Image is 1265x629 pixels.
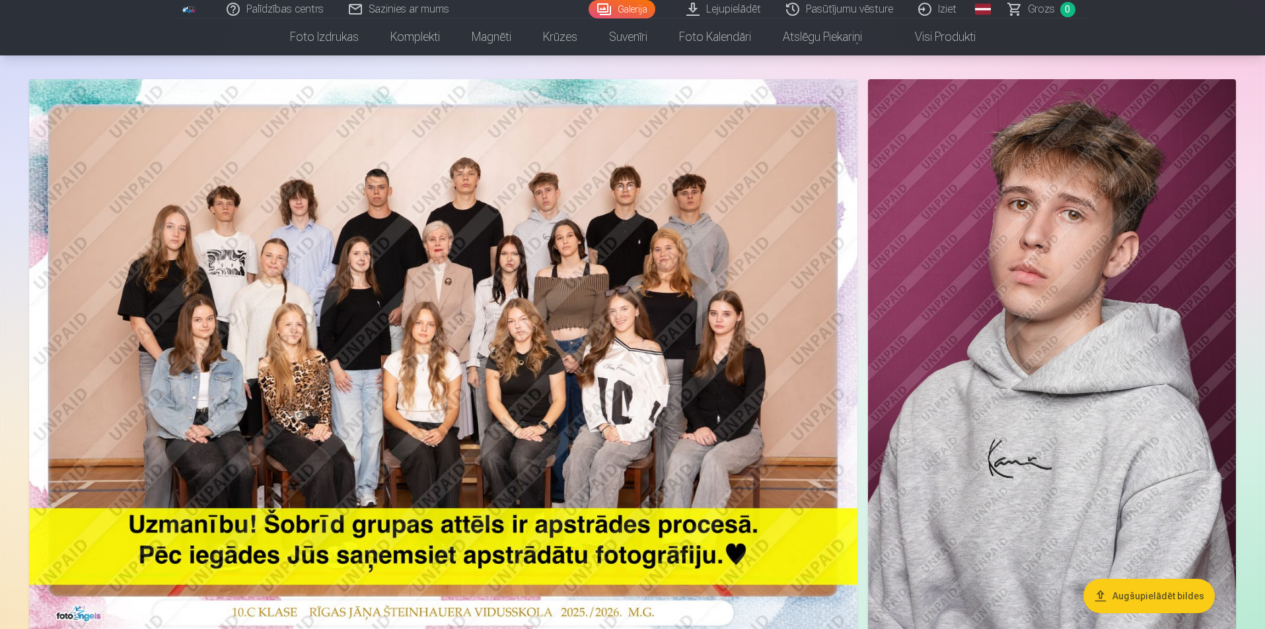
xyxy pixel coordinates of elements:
span: 0 [1060,2,1075,17]
a: Komplekti [375,18,456,55]
button: Augšupielādēt bildes [1083,579,1215,613]
a: Visi produkti [878,18,992,55]
a: Foto kalendāri [663,18,767,55]
a: Magnēti [456,18,527,55]
a: Suvenīri [593,18,663,55]
a: Atslēgu piekariņi [767,18,878,55]
a: Foto izdrukas [274,18,375,55]
img: /fa1 [182,5,197,13]
a: Krūzes [527,18,593,55]
span: Grozs [1028,1,1055,17]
